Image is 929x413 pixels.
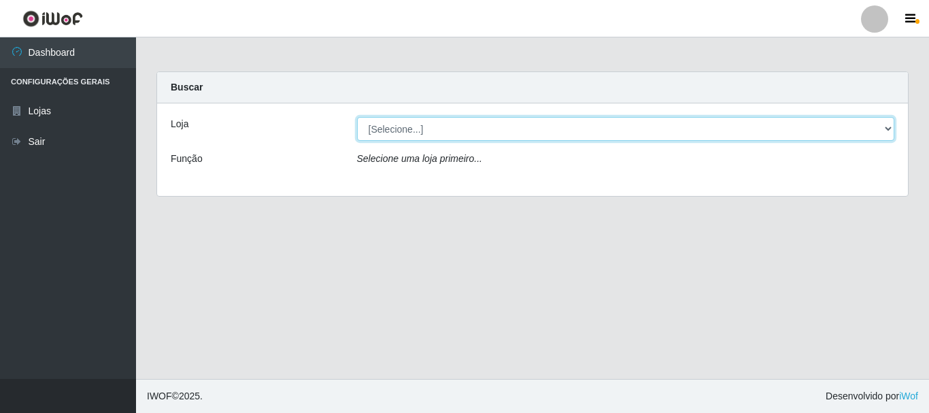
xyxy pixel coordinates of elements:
[171,82,203,93] strong: Buscar
[826,389,918,403] span: Desenvolvido por
[147,391,172,401] span: IWOF
[899,391,918,401] a: iWof
[22,10,83,27] img: CoreUI Logo
[171,117,188,131] label: Loja
[147,389,203,403] span: © 2025 .
[357,153,482,164] i: Selecione uma loja primeiro...
[171,152,203,166] label: Função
